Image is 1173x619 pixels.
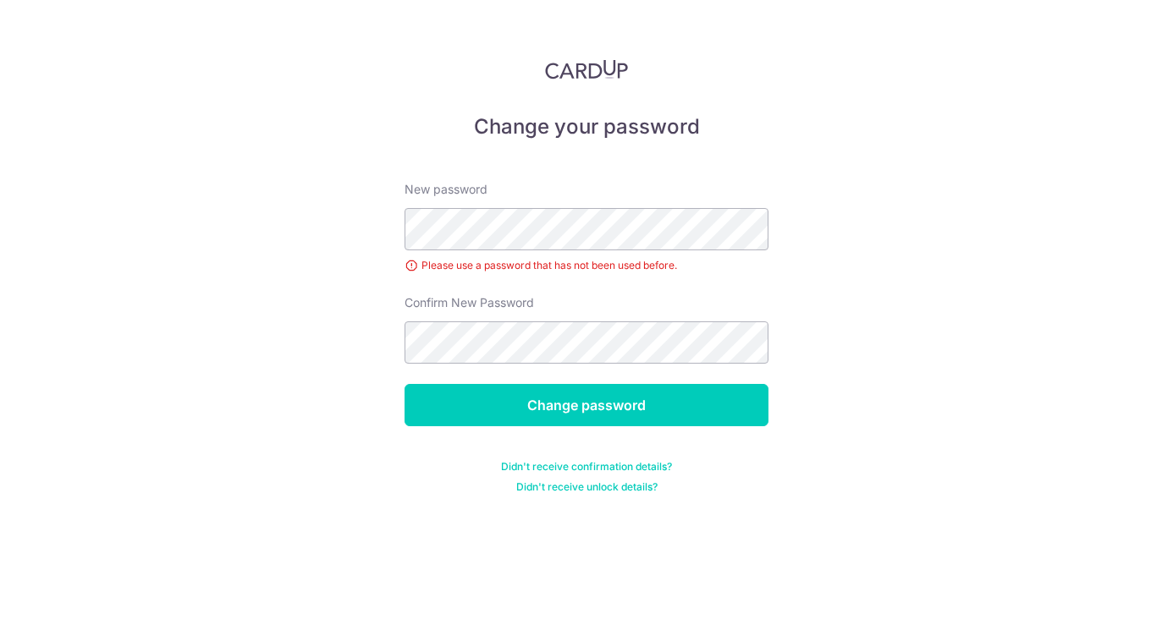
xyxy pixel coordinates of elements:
[405,257,768,274] div: Please use a password that has not been used before.
[405,181,487,198] label: New password
[405,294,534,311] label: Confirm New Password
[516,480,658,494] a: Didn't receive unlock details?
[501,460,672,474] a: Didn't receive confirmation details?
[545,59,628,79] img: CardUp Logo
[405,113,768,140] h5: Change your password
[405,384,768,426] input: Change password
